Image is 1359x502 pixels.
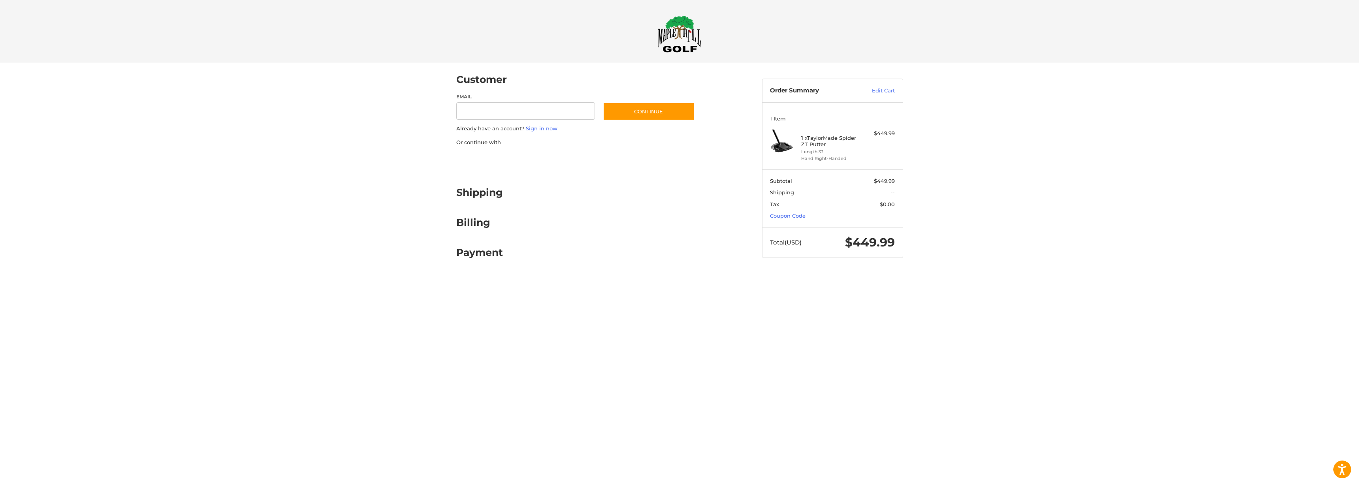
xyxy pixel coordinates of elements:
h2: Billing [456,216,503,229]
iframe: PayPal-venmo [587,154,647,168]
h2: Payment [456,246,503,259]
iframe: PayPal-paypal [454,154,513,168]
span: Subtotal [770,178,792,184]
span: -- [891,189,895,196]
label: Email [456,93,595,100]
span: Shipping [770,189,794,196]
p: Or continue with [456,139,695,147]
span: Tax [770,201,779,207]
li: Hand Right-Handed [801,155,862,162]
img: Maple Hill Golf [658,15,701,53]
a: Coupon Code [770,212,806,219]
a: Edit Cart [855,87,895,95]
iframe: Google Customer Reviews [1294,481,1359,502]
p: Already have an account? [456,125,695,133]
a: Sign in now [526,125,557,132]
span: $0.00 [880,201,895,207]
span: $449.99 [874,178,895,184]
span: $449.99 [845,235,895,250]
div: $449.99 [864,130,895,137]
iframe: PayPal-paylater [521,154,580,168]
h2: Customer [456,73,507,86]
h3: 1 Item [770,115,895,122]
span: Total (USD) [770,239,802,246]
h2: Shipping [456,186,503,199]
button: Continue [603,102,695,120]
h3: Order Summary [770,87,855,95]
li: Length 33 [801,149,862,155]
h4: 1 x TaylorMade Spider ZT Putter [801,135,862,148]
